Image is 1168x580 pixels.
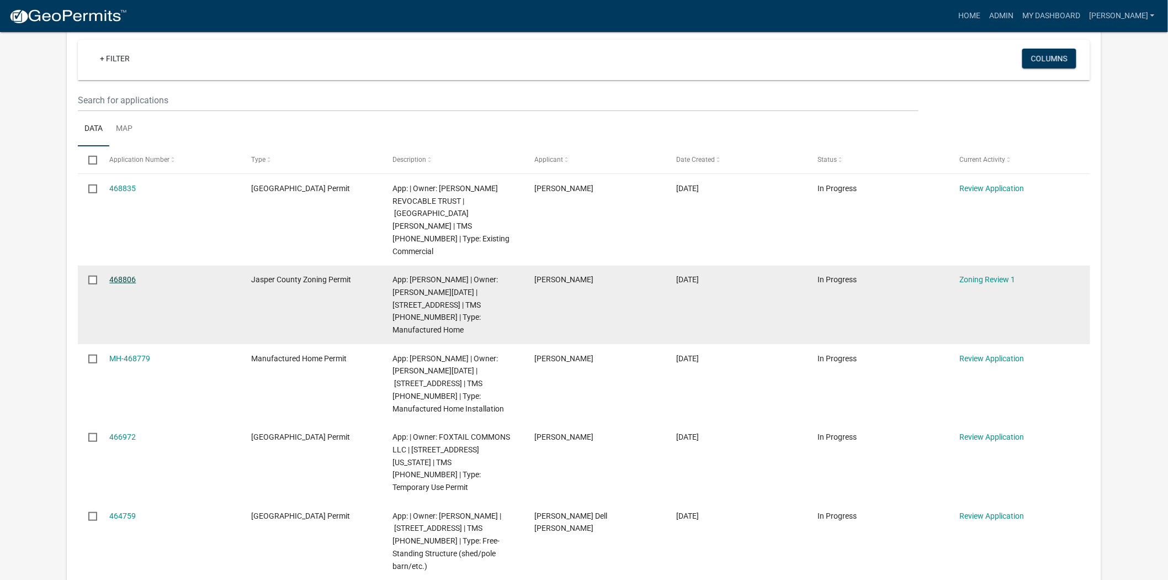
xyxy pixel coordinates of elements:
datatable-header-cell: Date Created [666,146,808,173]
span: Preston Parfitt [534,433,593,441]
a: My Dashboard [1018,6,1085,27]
span: Jasper County Building Permit [251,433,350,441]
a: Map [109,112,139,147]
span: 08/20/2025 [676,433,699,441]
datatable-header-cell: Current Activity [949,146,1091,173]
span: Description [393,156,427,164]
a: 468806 [109,275,136,284]
span: Jasper County Building Permit [251,184,350,193]
span: Lucy Dell Bryan [534,512,607,533]
span: 08/25/2025 [676,275,699,284]
a: Review Application [959,354,1024,363]
span: Jasper County Zoning Permit [251,275,351,284]
datatable-header-cell: Description [382,146,524,173]
a: Zoning Review 1 [959,275,1015,284]
a: Home [954,6,985,27]
span: 08/16/2025 [676,512,699,520]
span: App: Orlando Nunez | Owner: WALLING LUCIA | 171 BLESSING ST | TMS 062-00-03-096 | Type: Manufactu... [393,354,505,413]
a: 464759 [109,512,136,520]
datatable-header-cell: Status [807,146,949,173]
span: In Progress [818,512,857,520]
span: Applicant [534,156,563,164]
datatable-header-cell: Applicant [524,146,666,173]
span: Manufactured Home Permit [251,354,347,363]
span: Status [818,156,837,164]
span: App: | Owner: CARTER CAROL G REVOCABLE TRUST | COTTON HILL RD | TMS 022-00-02-005 | Type: Existin... [393,184,510,256]
span: Date Created [676,156,715,164]
span: App: | Owner: FOXTAIL COMMONS LLC | 6 Leatherback Lane Ridgeland South Carolina | TMS 081-00-03-0... [393,433,511,492]
a: Review Application [959,433,1024,441]
a: MH-468779 [109,354,150,363]
a: 466972 [109,433,136,441]
span: In Progress [818,354,857,363]
span: App: Orlando Nunez | Owner: WALLING LUCIA | 171 BLESSING ST | TMS 062-00-03-096 | Type: Manufactu... [393,275,498,334]
span: 08/25/2025 [676,184,699,193]
a: Data [78,112,109,147]
span: In Progress [818,433,857,441]
button: Columns [1022,49,1076,68]
datatable-header-cell: Select [78,146,99,173]
datatable-header-cell: Application Number [99,146,241,173]
span: 08/25/2025 [676,354,699,363]
span: Orlando Nunez [534,275,593,284]
a: + Filter [91,49,139,68]
span: In Progress [818,184,857,193]
span: Application Number [109,156,169,164]
span: In Progress [818,275,857,284]
input: Search for applications [78,89,919,112]
a: 468835 [109,184,136,193]
a: Admin [985,6,1018,27]
span: Current Activity [959,156,1005,164]
datatable-header-cell: Type [241,146,383,173]
span: Jasper County Building Permit [251,512,350,520]
a: [PERSON_NAME] [1085,6,1159,27]
span: Orlando Nunez [534,354,593,363]
a: Review Application [959,184,1024,193]
span: Amanda Novas [534,184,593,193]
span: App: | Owner: BRYAN LUCY DELL | 380 MACEDONIA RD | TMS 038-00-03-004 | Type: Free-Standing Struct... [393,512,502,571]
a: Review Application [959,512,1024,520]
span: Type [251,156,266,164]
